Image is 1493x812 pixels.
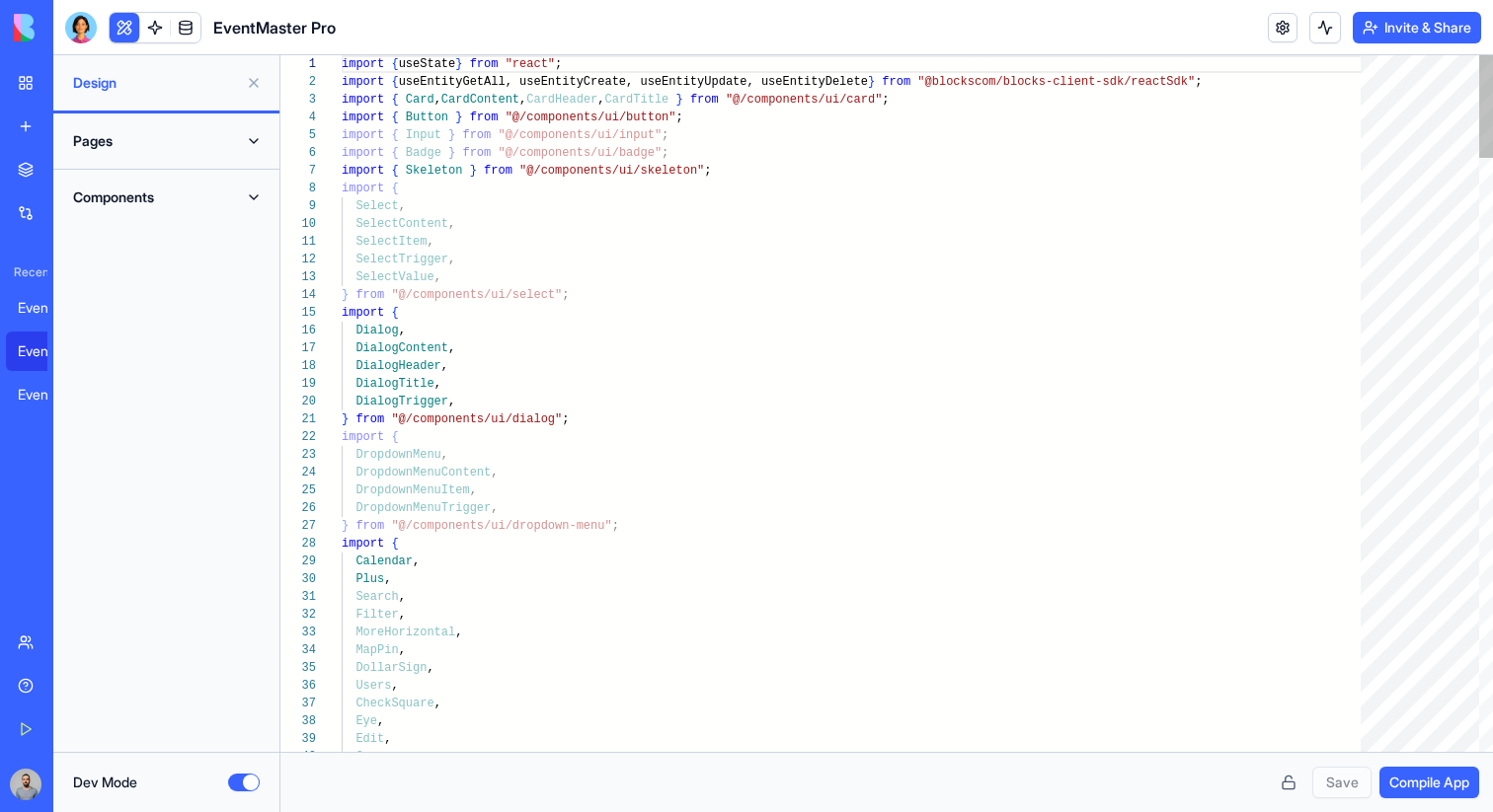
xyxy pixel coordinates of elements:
[355,501,491,515] span: DropdownMenuTrigger
[519,93,526,107] span: ,
[882,75,910,89] span: from
[399,199,406,213] span: ,
[65,182,268,213] button: Components
[562,412,569,426] span: ;
[355,732,384,746] span: Edit
[399,643,406,657] span: ,
[355,466,491,480] span: DropdownMenuContent
[427,235,433,249] span: ,
[506,111,676,124] span: "@/components/ui/button"
[355,199,398,213] span: Select
[434,270,441,284] span: ,
[399,57,456,71] span: useState
[280,677,316,695] div: 36
[280,55,316,73] div: 1
[455,626,462,639] span: ,
[391,679,398,693] span: ,
[342,93,384,107] span: import
[213,16,336,39] span: EventMaster Pro
[391,288,562,302] span: "@/components/ui/select"
[355,448,440,462] span: DropdownMenu
[882,93,889,107] span: ;
[726,93,882,107] span: "@/components/ui/card"
[280,375,316,393] div: 19
[391,537,398,551] span: {
[427,661,433,675] span: ,
[384,572,391,586] span: ,
[6,332,85,371] a: EventMaster Pro
[406,93,434,107] span: Card
[441,93,519,107] span: CardContent
[455,57,462,71] span: }
[391,164,398,178] span: {
[280,641,316,659] div: 34
[18,385,73,405] div: EventMaster Pro
[280,251,316,268] div: 12
[355,235,427,249] span: SelectItem
[280,339,316,357] div: 17
[280,659,316,677] div: 35
[280,712,316,730] div: 38
[280,215,316,233] div: 10
[355,554,413,568] span: Calendar
[280,197,316,215] div: 9
[491,466,498,480] span: ,
[526,93,597,107] span: CardHeader
[65,125,268,157] button: Pages
[6,375,85,414] a: EventMaster Pro
[280,730,316,748] div: 39
[355,412,384,426] span: from
[355,697,433,710] span: CheckSquare
[391,146,398,160] span: {
[746,75,867,89] span: , useEntityDelete
[355,483,469,497] span: DropdownMenuItem
[448,341,455,355] span: ,
[448,395,455,408] span: ,
[355,572,384,586] span: Plus
[355,359,440,373] span: DialogHeader
[280,553,316,570] div: 29
[14,14,136,41] img: logo
[470,483,477,497] span: ,
[280,695,316,712] div: 37
[1353,12,1481,43] button: Invite & Share
[355,590,398,604] span: Search
[391,75,398,89] span: {
[484,164,512,178] span: from
[18,341,73,361] div: EventMaster Pro
[470,164,477,178] span: }
[355,643,398,657] span: MapPin
[342,164,384,178] span: import
[434,697,441,710] span: ,
[917,75,1195,89] span: "@blockscom/blocks-client-sdk/reactSdk"
[280,588,316,606] div: 31
[280,499,316,517] div: 26
[506,57,555,71] span: "react"
[391,306,398,320] span: {
[384,732,391,746] span: ,
[342,430,384,444] span: import
[355,324,398,337] span: Dialog
[280,481,316,499] div: 25
[355,750,384,764] span: Copy
[342,288,349,302] span: }
[391,519,611,533] span: "@/components/ui/dropdown-menu"
[280,109,316,126] div: 4
[280,748,316,766] div: 40
[342,412,349,426] span: }
[491,501,498,515] span: ,
[448,128,455,142] span: }
[355,270,433,284] span: SelectValue
[355,661,427,675] span: DollarSign
[73,73,238,93] span: Design
[470,111,499,124] span: from
[406,111,448,124] span: Button
[704,164,711,178] span: ;
[280,393,316,410] div: 20
[1389,773,1469,792] span: Compile App
[462,128,491,142] span: from
[342,519,349,533] span: }
[434,377,441,391] span: ,
[6,264,47,280] span: Recent
[280,162,316,180] div: 7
